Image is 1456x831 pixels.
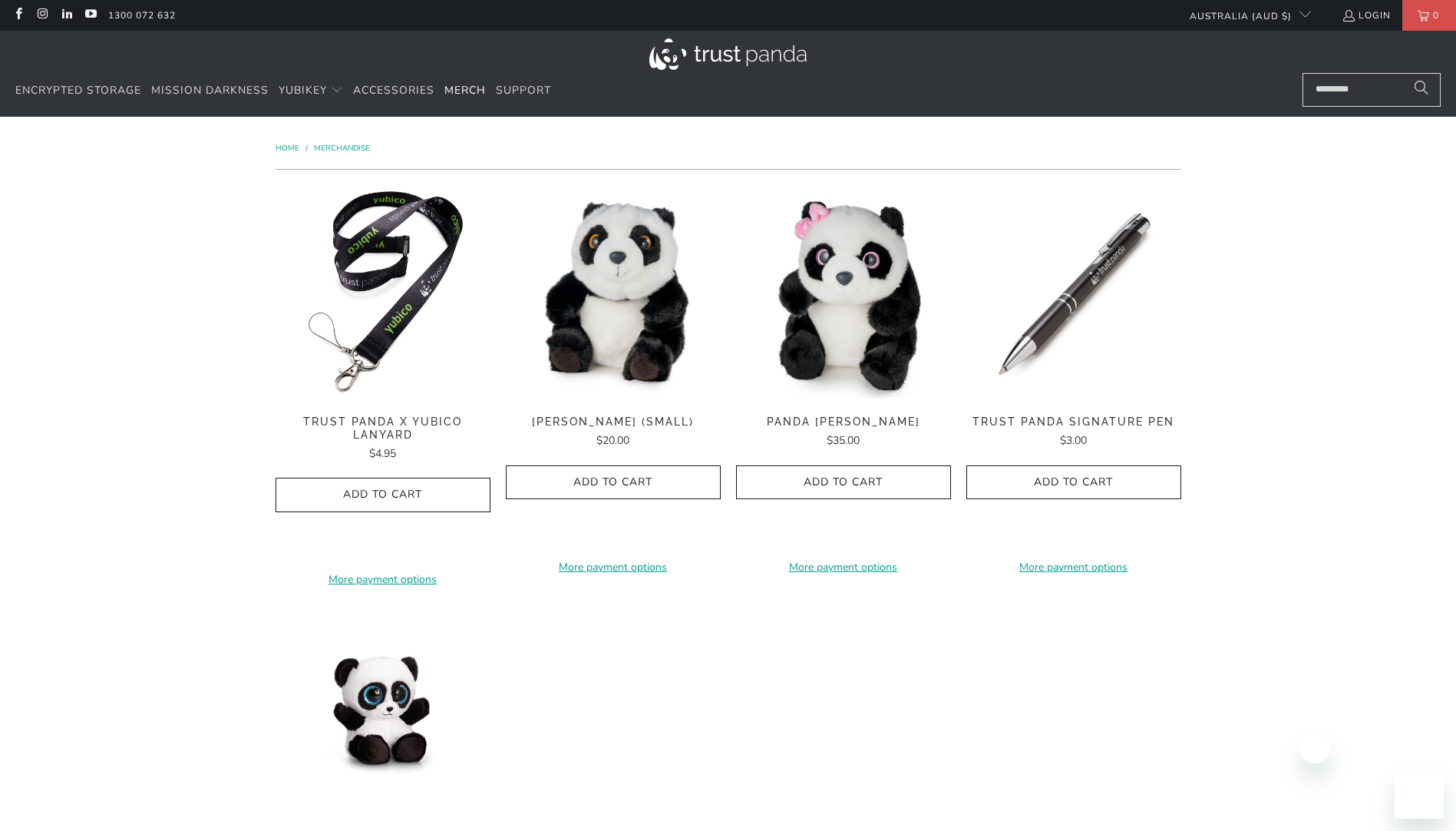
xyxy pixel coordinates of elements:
span: Support [496,83,551,98]
span: / [305,143,308,154]
span: $3.00 [1060,433,1087,448]
a: Encrypted Storage [15,73,141,109]
img: Trust Panda Yubico Lanyard - Trust Panda [276,185,490,400]
button: Add to Cart [276,478,490,512]
button: Add to Cart [966,465,1181,500]
span: Merch [444,83,486,98]
summary: YubiKey [279,73,343,109]
a: Mission Darkness [151,73,269,109]
a: Trust Panda Australia on Instagram [35,9,48,22]
img: Panda Lin Lin Sparkle - Trust Panda [736,185,951,400]
img: Panda Lin Lin (Small) - Trust Panda [506,185,721,400]
a: Trust Panda Australia on YouTube [84,9,97,22]
a: More payment options [736,559,951,576]
span: Add to Cart [292,488,474,502]
span: Add to Cart [752,476,935,489]
img: Panda Animotsu - Trust Panda [276,604,490,819]
img: Trust Panda Signature Pen - Trust Panda [966,185,1181,400]
span: Home [276,143,299,154]
span: $20.00 [596,433,629,448]
span: Trust Panda Signature Pen [966,415,1181,429]
span: Accessories [353,83,434,98]
a: Panda Animotsu - Trust Panda Panda Animotsu - Trust Panda [276,604,490,819]
iframe: Close message [1299,733,1330,763]
span: [PERSON_NAME] (Small) [506,415,721,429]
span: YubiKey [279,83,327,98]
a: Merch [444,73,486,109]
a: Trust Panda Signature Pen $3.00 [966,415,1181,449]
a: Login [1342,7,1391,24]
a: Support [496,73,551,109]
a: More payment options [276,571,490,588]
span: Trust Panda x Yubico Lanyard [276,415,490,442]
span: $4.95 [369,446,396,461]
a: [PERSON_NAME] (Small) $20.00 [506,415,721,449]
a: Accessories [353,73,434,109]
span: Add to Cart [982,476,1165,489]
span: Panda [PERSON_NAME] [736,415,951,429]
button: Search [1402,73,1441,107]
iframe: Button to launch messaging window [1395,770,1444,819]
span: Encrypted Storage [15,83,141,98]
a: Merchandise [314,143,370,154]
img: Trust Panda Australia [649,38,807,70]
button: Add to Cart [736,465,951,500]
a: Panda [PERSON_NAME] $35.00 [736,415,951,449]
a: Trust Panda Australia on LinkedIn [60,9,73,22]
a: 1300 072 632 [108,7,176,24]
nav: Translation missing: en.navigation.header.main_nav [15,73,551,109]
span: $35.00 [827,433,860,448]
a: Trust Panda x Yubico Lanyard $4.95 [276,415,490,462]
a: Trust Panda Australia on Facebook [12,9,25,22]
a: Panda Lin Lin (Small) - Trust Panda Panda Lin Lin (Small) - Trust Panda [506,185,721,400]
span: Add to Cart [522,476,705,489]
button: Add to Cart [506,465,721,500]
a: Home [276,143,302,154]
a: More payment options [966,559,1181,576]
a: More payment options [506,559,721,576]
span: Mission Darkness [151,83,269,98]
input: Search... [1302,73,1441,107]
